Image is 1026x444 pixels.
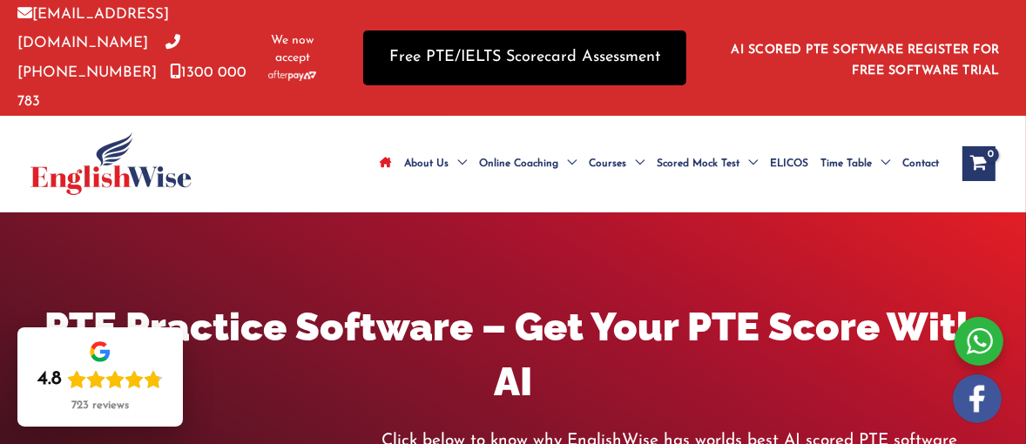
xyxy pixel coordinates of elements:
[902,133,939,194] span: Contact
[626,133,645,194] span: Menu Toggle
[732,44,1001,77] a: AI SCORED PTE SOFTWARE REGISTER FOR FREE SOFTWARE TRIAL
[41,299,985,409] h1: PTE Practice Software – Get Your PTE Score With AI
[374,133,945,194] nav: Site Navigation: Main Menu
[558,133,577,194] span: Menu Toggle
[71,399,129,413] div: 723 reviews
[17,65,246,109] a: 1300 000 783
[814,133,896,194] a: Time TableMenu Toggle
[473,133,583,194] a: Online CoachingMenu Toggle
[953,374,1002,423] img: white-facebook.png
[721,30,1009,86] aside: Header Widget 1
[764,133,814,194] a: ELICOS
[872,133,890,194] span: Menu Toggle
[37,367,62,392] div: 4.8
[739,133,758,194] span: Menu Toggle
[449,133,467,194] span: Menu Toggle
[30,132,192,195] img: cropped-ew-logo
[398,133,473,194] a: About UsMenu Toggle
[17,7,169,50] a: [EMAIL_ADDRESS][DOMAIN_NAME]
[657,133,739,194] span: Scored Mock Test
[479,133,558,194] span: Online Coaching
[404,133,449,194] span: About Us
[962,146,996,181] a: View Shopping Cart, empty
[363,30,686,85] a: Free PTE/IELTS Scorecard Assessment
[17,36,180,79] a: [PHONE_NUMBER]
[589,133,626,194] span: Courses
[266,32,320,67] span: We now accept
[268,71,316,80] img: Afterpay-Logo
[770,133,808,194] span: ELICOS
[37,367,163,392] div: Rating: 4.8 out of 5
[583,133,651,194] a: CoursesMenu Toggle
[820,133,872,194] span: Time Table
[896,133,945,194] a: Contact
[651,133,764,194] a: Scored Mock TestMenu Toggle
